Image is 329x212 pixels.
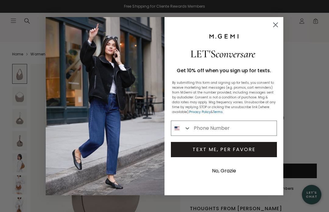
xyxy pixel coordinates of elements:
button: No, Grazie [209,163,239,178]
span: LET'S [190,48,255,60]
img: 8e0fdc03-8c87-4df5-b69c-a6dfe8fe7031.jpeg [46,17,164,195]
button: TEXT ME, PER FAVORE [171,142,277,157]
a: Privacy Policy [189,110,211,114]
input: Phone Number [191,121,277,136]
p: By submitting this form and signing up for texts, you consent to receive marketing text messages ... [172,80,276,115]
img: United States [175,126,179,131]
button: Search Countries [171,121,191,136]
img: M.Gemi [209,34,239,39]
button: Close dialog [270,19,281,30]
a: Terms [213,110,223,114]
span: conversare [216,48,255,60]
span: Get 10% off when you sign up for texts. [177,67,271,74]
